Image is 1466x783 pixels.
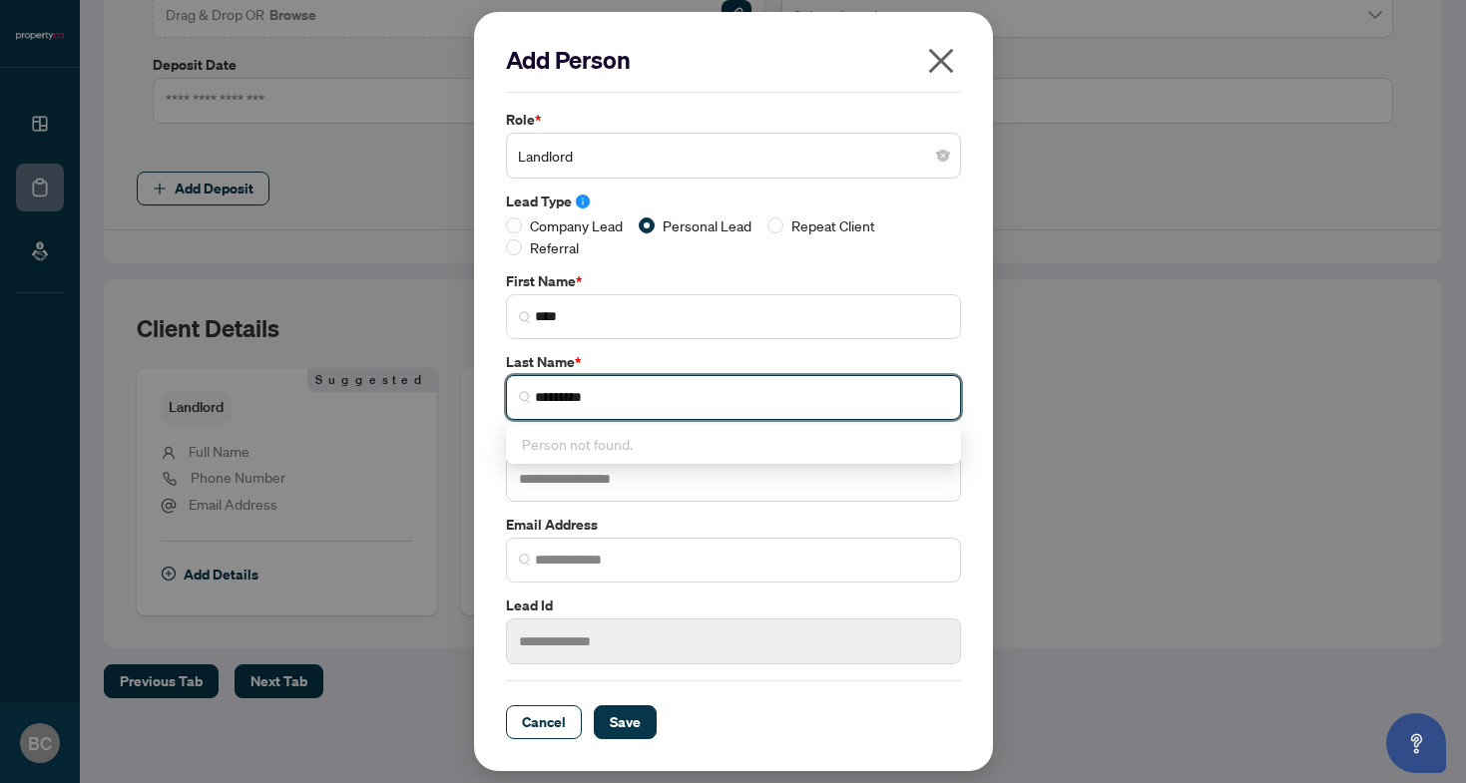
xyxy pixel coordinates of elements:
[519,311,531,323] img: search_icon
[655,214,759,236] span: Personal Lead
[519,554,531,566] img: search_icon
[522,706,566,738] span: Cancel
[594,705,657,739] button: Save
[506,191,961,212] label: Lead Type
[522,236,587,258] span: Referral
[937,150,949,162] span: close-circle
[506,594,961,616] label: Lead Id
[576,195,590,208] span: info-circle
[522,435,633,453] span: Person not found.
[506,351,961,373] label: Last Name
[506,270,961,292] label: First Name
[506,705,582,739] button: Cancel
[522,214,631,236] span: Company Lead
[1386,713,1446,773] button: Open asap
[506,109,961,131] label: Role
[506,44,961,76] h2: Add Person
[519,391,531,403] img: search_icon
[610,706,641,738] span: Save
[518,137,949,175] span: Landlord
[506,514,961,536] label: Email Address
[925,45,957,77] span: close
[783,214,883,236] span: Repeat Client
